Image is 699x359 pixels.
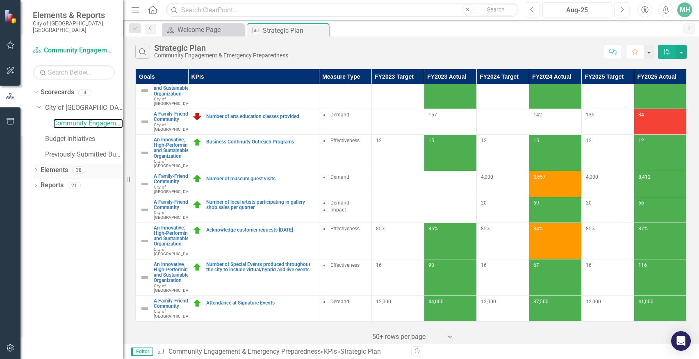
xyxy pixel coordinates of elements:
[72,166,85,173] div: 38
[192,200,202,210] img: On Target
[638,226,648,232] span: 87%
[136,73,188,109] td: Double-Click to Edit Right Click for Context Menu
[136,171,188,197] td: Double-Click to Edit Right Click for Context Menu
[319,171,371,197] td: Double-Click to Edit
[206,114,315,119] a: Number of arts education classes provided
[330,226,360,232] span: Effectiveness
[154,52,288,59] div: Community Engagement & Emergency Preparedness
[140,205,150,215] img: Not Defined
[340,348,381,355] div: Strategic Plan
[428,112,437,118] span: 157
[428,262,434,268] span: 93
[376,226,385,232] span: 85%
[188,109,319,135] td: Double-Click to Edit Right Click for Context Menu
[586,112,594,118] span: 135
[136,223,188,259] td: Double-Click to Edit Right Click for Context Menu
[140,179,150,189] img: Not Defined
[154,185,195,194] span: City of [GEOGRAPHIC_DATA]
[154,174,195,184] a: A Family-Friendly Community
[319,197,371,223] td: Double-Click to Edit
[677,2,692,17] button: MH
[136,296,188,322] td: Double-Click to Edit Right Click for Context Menu
[154,200,195,210] a: A Family-Friendly Community
[78,89,91,96] div: 4
[192,298,202,308] img: On Target
[638,174,651,180] span: 8,412
[376,299,391,304] span: 12,000
[188,135,319,171] td: Double-Click to Edit Right Click for Context Menu
[533,112,542,118] span: 142
[586,174,598,180] span: 4,000
[45,103,123,113] a: City of [GEOGRAPHIC_DATA]
[324,348,337,355] a: KPIs
[428,138,434,143] span: 15
[586,226,595,232] span: 85%
[53,119,123,128] a: Community Engagement & Emergency Preparedness
[140,304,150,314] img: Not Defined
[192,225,202,235] img: On Target
[188,296,319,322] td: Double-Click to Edit Right Click for Context Menu
[638,262,647,268] span: 116
[154,298,195,309] a: A Family-Friendly Community
[154,247,195,256] span: City of [GEOGRAPHIC_DATA]
[330,174,349,180] span: Demand
[154,284,195,293] span: City of [GEOGRAPHIC_DATA]
[188,197,319,223] td: Double-Click to Edit Right Click for Context Menu
[154,75,195,97] a: An Innovative, High-Performing and Sustainable Organization
[154,309,195,318] span: City of [GEOGRAPHIC_DATA]
[164,25,242,35] a: Welcome Page
[140,117,150,127] img: Not Defined
[481,299,496,304] span: 12,000
[319,296,371,322] td: Double-Click to Edit
[428,226,438,232] span: 85%
[319,109,371,135] td: Double-Click to Edit
[192,262,202,272] img: On Target
[140,273,150,282] img: Not Defined
[41,166,68,175] a: Elements
[188,73,319,109] td: Double-Click to Edit Right Click for Context Menu
[154,111,195,122] a: A Family-Friendly Community
[638,200,644,206] span: 56
[330,262,360,268] span: Effectiveness
[192,137,202,147] img: On Target
[481,174,493,180] span: 4,000
[638,138,644,143] span: 12
[319,259,371,295] td: Double-Click to Edit
[586,262,592,268] span: 16
[41,88,74,97] a: Scorecards
[206,139,315,145] a: Business Continuity Outreach Programs
[586,299,601,304] span: 12,000
[140,148,150,158] img: Not Defined
[140,86,150,95] img: Not Defined
[136,109,188,135] td: Double-Click to Edit Right Click for Context Menu
[131,348,153,356] span: Editor
[188,171,319,197] td: Double-Click to Edit Right Click for Context Menu
[376,262,382,268] span: 16
[545,5,610,15] div: Aug-25
[481,138,487,143] span: 12
[192,174,202,184] img: On Target
[136,135,188,171] td: Double-Click to Edit Right Click for Context Menu
[33,10,115,20] span: Elements & Reports
[481,262,487,268] span: 16
[330,200,349,206] span: Demand
[206,262,315,273] a: Number of Special Events produced throughout the city to include virtual/hybrid and live events
[206,227,315,233] a: Acknowledge customer requests [DATE]
[68,182,81,189] div: 21
[154,97,195,106] span: City of [GEOGRAPHIC_DATA]
[168,348,321,355] a: Community Engagement & Emergency Preparedness
[188,259,319,295] td: Double-Click to Edit Right Click for Context Menu
[263,25,327,36] div: Strategic Plan
[542,2,612,17] button: Aug-25
[140,236,150,246] img: Not Defined
[178,25,242,35] div: Welcome Page
[154,159,195,168] span: City of [GEOGRAPHIC_DATA]
[638,299,653,304] span: 41,000
[671,331,691,351] div: Open Intercom Messenger
[533,226,543,232] span: 84%
[330,112,349,118] span: Demand
[319,223,371,259] td: Double-Click to Edit
[428,299,444,304] span: 44,000
[476,4,517,16] button: Search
